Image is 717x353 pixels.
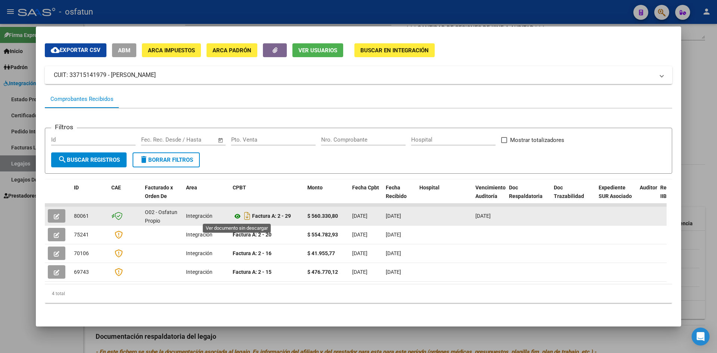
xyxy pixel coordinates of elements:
span: 80061 [74,213,89,219]
datatable-header-cell: Fecha Recibido [383,180,416,213]
mat-icon: search [58,155,67,164]
span: Hospital [419,185,440,191]
button: Ver Usuarios [292,43,343,57]
span: [DATE] [352,250,367,256]
strong: Factura A: 2 - 16 [233,250,271,256]
span: Facturado x Orden De [145,185,173,199]
span: CAE [111,185,121,191]
datatable-header-cell: Vencimiento Auditoría [472,180,506,213]
span: [DATE] [386,269,401,275]
span: [DATE] [352,213,367,219]
datatable-header-cell: Facturado x Orden De [142,180,183,213]
mat-icon: delete [139,155,148,164]
span: Buscar Registros [58,157,120,163]
span: CPBT [233,185,246,191]
span: 69743 [74,269,89,275]
button: Borrar Filtros [133,152,200,167]
span: [DATE] [352,269,367,275]
i: Descargar documento [242,210,252,222]
h3: Filtros [51,122,77,132]
span: [DATE] [386,232,401,238]
button: ABM [112,43,136,57]
datatable-header-cell: Hospital [416,180,472,213]
datatable-header-cell: Fecha Cpbt [349,180,383,213]
strong: Factura A: 2 - 29 [252,213,291,219]
span: Area [186,185,197,191]
span: O02 - Osfatun Propio [145,209,177,224]
datatable-header-cell: Doc Trazabilidad [551,180,596,213]
span: Fecha Cpbt [352,185,379,191]
span: Ver Usuarios [298,47,337,54]
datatable-header-cell: CAE [108,180,142,213]
span: Expediente SUR Asociado [599,185,632,199]
button: Buscar en Integración [354,43,435,57]
span: [DATE] [386,213,401,219]
span: Exportar CSV [51,47,100,53]
span: Monto [307,185,323,191]
span: [DATE] [386,250,401,256]
input: Fecha inicio [141,136,171,143]
button: ARCA Padrón [207,43,257,57]
datatable-header-cell: CPBT [230,180,304,213]
span: Doc Respaldatoria [509,185,543,199]
button: Buscar Registros [51,152,127,167]
span: Doc Trazabilidad [554,185,584,199]
div: Open Intercom Messenger [692,328,710,346]
span: Auditoria [640,185,662,191]
span: ARCA Impuestos [148,47,195,54]
datatable-header-cell: ID [71,180,108,213]
strong: Factura A: 2 - 20 [233,232,271,238]
strong: Factura A: 2 - 15 [233,269,271,275]
span: Vencimiento Auditoría [475,185,506,199]
span: 75241 [74,232,89,238]
span: [DATE] [475,213,491,219]
button: Exportar CSV [45,43,106,57]
span: Integración [186,213,212,219]
input: Fecha fin [178,136,214,143]
strong: $ 560.330,80 [307,213,338,219]
span: Retencion IIBB [660,185,685,199]
div: Comprobantes Recibidos [50,95,114,103]
span: Borrar Filtros [139,157,193,163]
span: Mostrar totalizadores [510,136,564,145]
span: ARCA Padrón [212,47,251,54]
mat-icon: cloud_download [51,46,60,55]
datatable-header-cell: Retencion IIBB [657,180,687,213]
strong: $ 476.770,12 [307,269,338,275]
mat-panel-title: CUIT: 33715141979 - [PERSON_NAME] [54,71,654,80]
span: Integración [186,232,212,238]
datatable-header-cell: Area [183,180,230,213]
datatable-header-cell: Expediente SUR Asociado [596,180,637,213]
strong: $ 554.782,93 [307,232,338,238]
span: Fecha Recibido [386,185,407,199]
span: 70106 [74,250,89,256]
span: Integración [186,250,212,256]
span: [DATE] [352,232,367,238]
datatable-header-cell: Doc Respaldatoria [506,180,551,213]
datatable-header-cell: Monto [304,180,349,213]
span: ABM [118,47,130,54]
span: Buscar en Integración [360,47,429,54]
button: ARCA Impuestos [142,43,201,57]
div: 4 total [45,284,672,303]
strong: $ 41.955,77 [307,250,335,256]
span: Integración [186,269,212,275]
button: Open calendar [217,136,225,145]
datatable-header-cell: Auditoria [637,180,657,213]
mat-expansion-panel-header: CUIT: 33715141979 - [PERSON_NAME] [45,66,672,84]
span: ID [74,185,79,191]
